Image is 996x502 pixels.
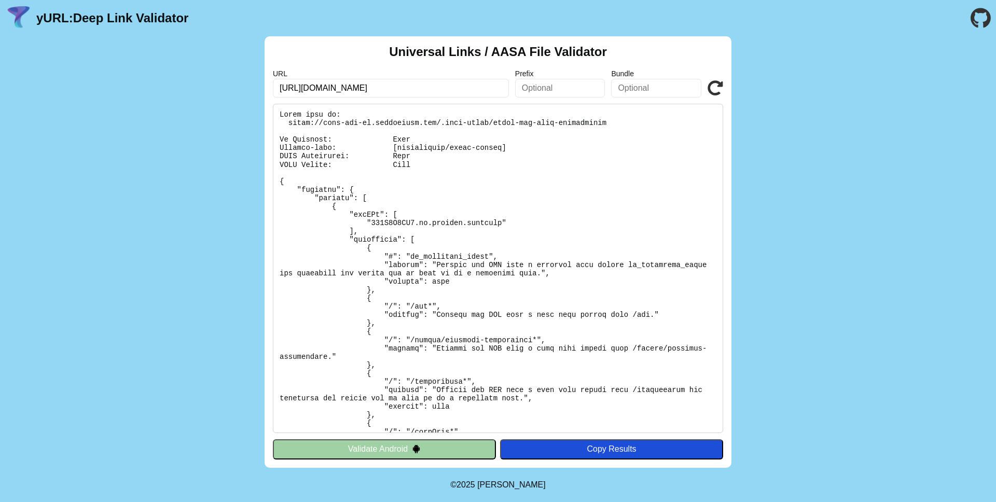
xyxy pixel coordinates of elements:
[515,69,605,78] label: Prefix
[515,79,605,97] input: Optional
[36,11,188,25] a: yURL:Deep Link Validator
[273,69,509,78] label: URL
[273,439,496,459] button: Validate Android
[611,69,701,78] label: Bundle
[412,444,421,453] img: droidIcon.svg
[457,480,475,489] span: 2025
[389,45,607,59] h2: Universal Links / AASA File Validator
[273,79,509,97] input: Required
[5,5,32,32] img: yURL Logo
[477,480,546,489] a: Michael Ibragimchayev's Personal Site
[611,79,701,97] input: Optional
[505,444,718,454] div: Copy Results
[500,439,723,459] button: Copy Results
[450,468,545,502] footer: ©
[273,104,723,433] pre: Lorem ipsu do: sitam://cons-adi-el.seddoeiusm.tem/.inci-utlab/etdol-mag-aliq-enimadminim Ve Quisn...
